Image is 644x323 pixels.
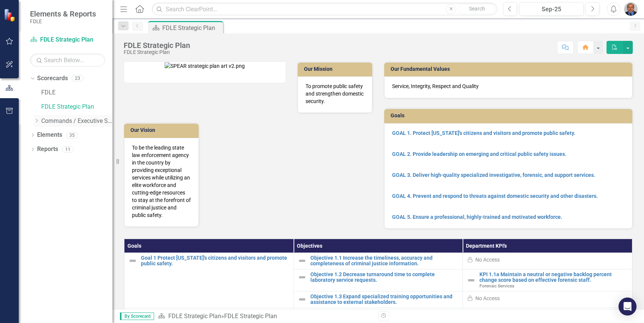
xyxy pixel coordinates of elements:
[475,256,500,263] div: No Access
[224,313,277,320] div: FDLE Strategic Plan
[30,54,105,67] input: Search Below...
[165,62,245,70] img: SPEAR strategic plan art v2.png
[124,41,190,49] div: FDLE Strategic Plan
[298,295,307,304] img: Not Defined
[306,82,364,105] p: To promote public safety and strengthen domestic security.
[162,23,221,33] div: FDLE Strategic Plan
[120,313,154,320] span: By Scorecard
[475,295,500,302] div: No Access
[519,2,584,16] button: Sep-25
[30,36,105,44] a: FDLE Strategic Plan
[152,3,497,16] input: Search ClearPoint...
[479,272,628,283] a: KPI 1.1a Maintain a neutral or negative backlog percent change score based on effective forensic ...
[619,298,637,316] div: Open Intercom Messenger
[298,273,307,282] img: Not Defined
[37,131,62,139] a: Elements
[124,49,190,55] div: FDLE Strategic Plan
[624,2,638,16] img: Chris Hendry
[130,127,195,133] h3: Our Vision
[4,9,17,22] img: ClearPoint Strategy
[391,66,629,72] h3: Our Fundamental Values
[469,6,485,12] span: Search
[72,75,84,82] div: 23
[298,256,307,265] img: Not Defined
[30,18,96,24] small: FDLE
[41,117,112,126] a: Commands / Executive Support Branch
[392,214,562,220] a: GOAL 5. Ensure a professional, highly-trained and motivated workforce.
[310,255,459,267] a: Objective 1.1 Increase the timeliness, accuracy and completeness of criminal justice information.
[458,4,496,14] button: Search
[391,113,629,118] h3: Goals
[168,313,221,320] a: FDLE Strategic Plan
[41,88,112,97] a: FDLE
[522,5,581,14] div: Sep-25
[62,146,74,153] div: 11
[128,256,137,265] img: Not Defined
[392,82,625,90] p: Service, Integrity, Respect and Quality
[30,9,96,18] span: Elements & Reports
[37,74,68,83] a: Scorecards
[392,193,598,199] a: GOAL 4. Prevent and respond to threats against domestic security and other disasters.
[479,283,514,289] span: Forensic Services
[392,130,575,136] a: GOAL 1. Protect [US_STATE]'s citizens and visitors and promote public safety.
[310,294,459,305] a: Objective 1.3 Expand specialized training opportunities and assistance to external stakeholders.
[392,172,595,178] a: GOAL 3. Deliver high-quality specialized investigative, forensic, and support services.
[37,145,58,154] a: Reports
[467,276,476,285] img: Not Defined
[304,66,368,72] h3: Our Mission
[141,255,290,267] a: Goal 1 Protect [US_STATE]'s citizens and visitors and promote public safety.
[463,269,632,291] td: Double-Click to Edit Right Click for Context Menu
[66,132,78,138] div: 35
[158,312,373,321] div: »
[132,144,191,219] p: To be the leading state law enforcement agency in the country by providing exceptional services w...
[41,103,112,111] a: FDLE Strategic Plan
[392,151,566,157] a: GOAL 2. Provide leadership on emerging and critical public safety issues.
[310,272,459,283] a: Objective 1.2 Decrease turnaround time to complete laboratory service requests.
